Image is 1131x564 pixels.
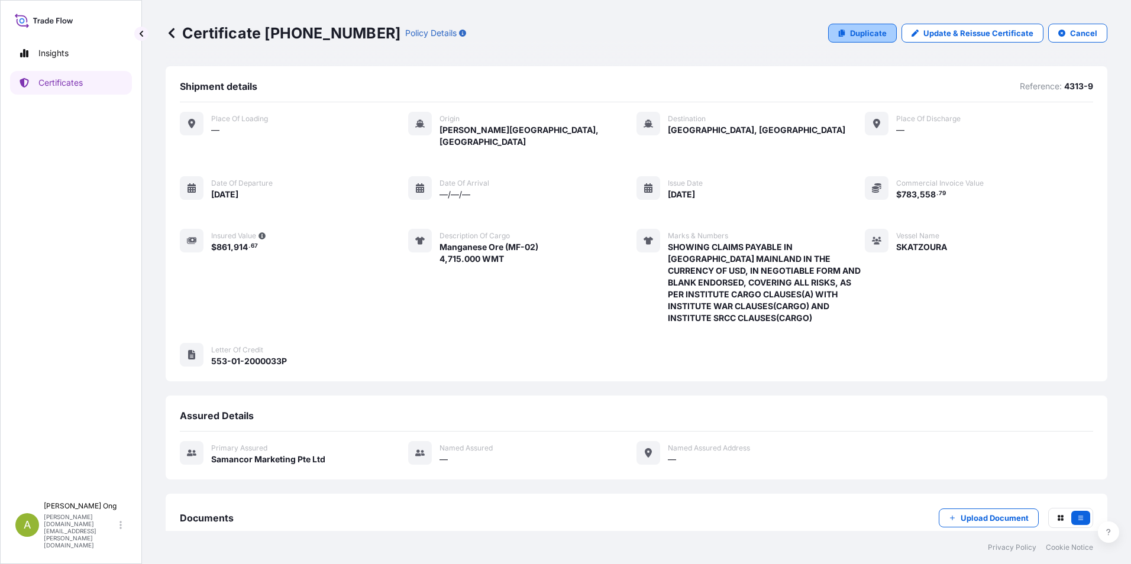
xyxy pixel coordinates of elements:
span: SKATZOURA [896,241,947,253]
a: Cookie Notice [1046,543,1093,552]
span: 553-01-2000033P [211,355,287,367]
span: Assured Details [180,410,254,422]
span: . [936,192,938,196]
span: Named Assured Address [668,443,750,453]
span: Named Assured [440,443,493,453]
span: Date of arrival [440,179,489,188]
span: . [248,244,250,248]
span: — [440,453,448,465]
span: Vessel Name [896,231,939,241]
span: Place of Loading [211,114,268,124]
span: A [24,519,31,531]
a: Certificates [10,71,132,95]
span: , [917,190,920,199]
span: — [211,124,219,136]
span: SHOWING CLAIMS PAYABLE IN [GEOGRAPHIC_DATA] MAINLAND IN THE CURRENCY OF USD, IN NEGOTIABLE FORM A... [668,241,865,324]
button: Cancel [1048,24,1107,43]
span: Shipment details [180,80,257,92]
span: — [896,124,904,136]
span: 558 [920,190,936,199]
span: Destination [668,114,706,124]
span: 79 [939,192,946,196]
span: , [231,243,234,251]
span: [DATE] [668,189,695,200]
span: Commercial Invoice Value [896,179,984,188]
span: Marks & Numbers [668,231,728,241]
p: [PERSON_NAME] Ong [44,501,117,511]
button: Upload Document [939,508,1039,527]
span: Place of discharge [896,114,961,124]
a: Update & Reissue Certificate [901,24,1043,43]
span: $ [211,243,216,251]
span: Documents [180,512,234,524]
p: 4313-9 [1064,80,1093,92]
p: Update & Reissue Certificate [923,27,1033,39]
span: [GEOGRAPHIC_DATA], [GEOGRAPHIC_DATA] [668,124,845,136]
span: 67 [251,244,258,248]
span: [PERSON_NAME][GEOGRAPHIC_DATA], [GEOGRAPHIC_DATA] [440,124,636,148]
span: Primary assured [211,443,267,453]
span: 914 [234,243,248,251]
span: 783 [901,190,917,199]
span: Origin [440,114,460,124]
span: —/—/— [440,189,470,200]
span: Insured Value [211,231,256,241]
span: Description of cargo [440,231,510,241]
p: Certificate [PHONE_NUMBER] [166,24,400,43]
p: Policy Details [405,27,457,39]
p: Cancel [1070,27,1097,39]
p: [PERSON_NAME][DOMAIN_NAME][EMAIL_ADDRESS][PERSON_NAME][DOMAIN_NAME] [44,513,117,549]
span: Manganese Ore (MF-02) 4,715.000 WMT [440,241,538,265]
p: Duplicate [850,27,887,39]
span: 861 [216,243,231,251]
p: Insights [38,47,69,59]
span: Date of departure [211,179,273,188]
a: Duplicate [828,24,897,43]
span: Samancor Marketing Pte Ltd [211,453,325,465]
span: $ [896,190,901,199]
p: Certificates [38,77,83,89]
p: Upload Document [961,512,1029,524]
span: Issue Date [668,179,703,188]
p: Reference: [1020,80,1062,92]
a: Privacy Policy [988,543,1036,552]
span: — [668,453,676,465]
a: Insights [10,41,132,65]
span: Letter of Credit [211,345,263,355]
span: [DATE] [211,189,238,200]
